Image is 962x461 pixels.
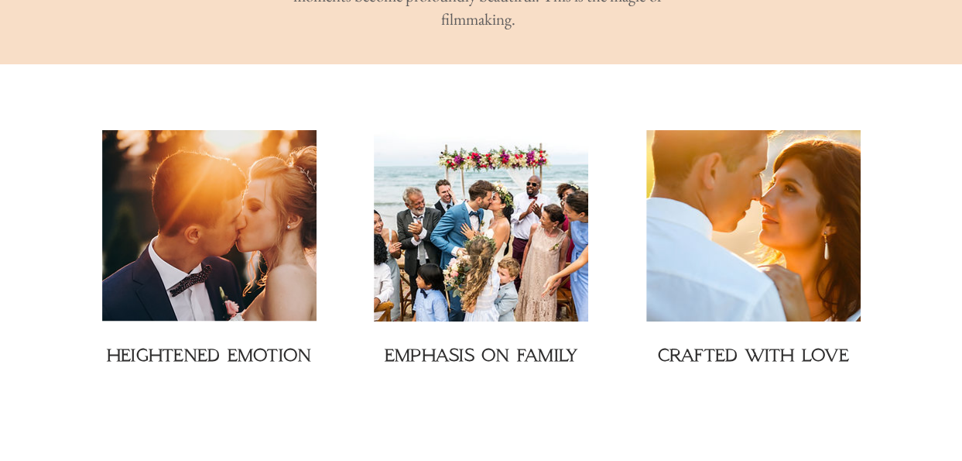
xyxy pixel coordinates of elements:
[657,344,848,366] span: crafted with love
[107,344,311,366] span: heightened emotion
[374,130,588,322] img: young-caucasian-couple-39-s-wedding-day-2023-11-27-04-57-07-utc.jpg
[646,130,861,322] img: lovely-wedding-couple-at-sunset-bride-groom-in-w-2023-11-27-05-15-23-utc.jpg
[385,344,577,366] span: emphasis on family
[102,130,317,322] img: stylish-happy-bride-and-groom-posing-in-warm-sunse-2023-11-27-05-07-56-utc.JPG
